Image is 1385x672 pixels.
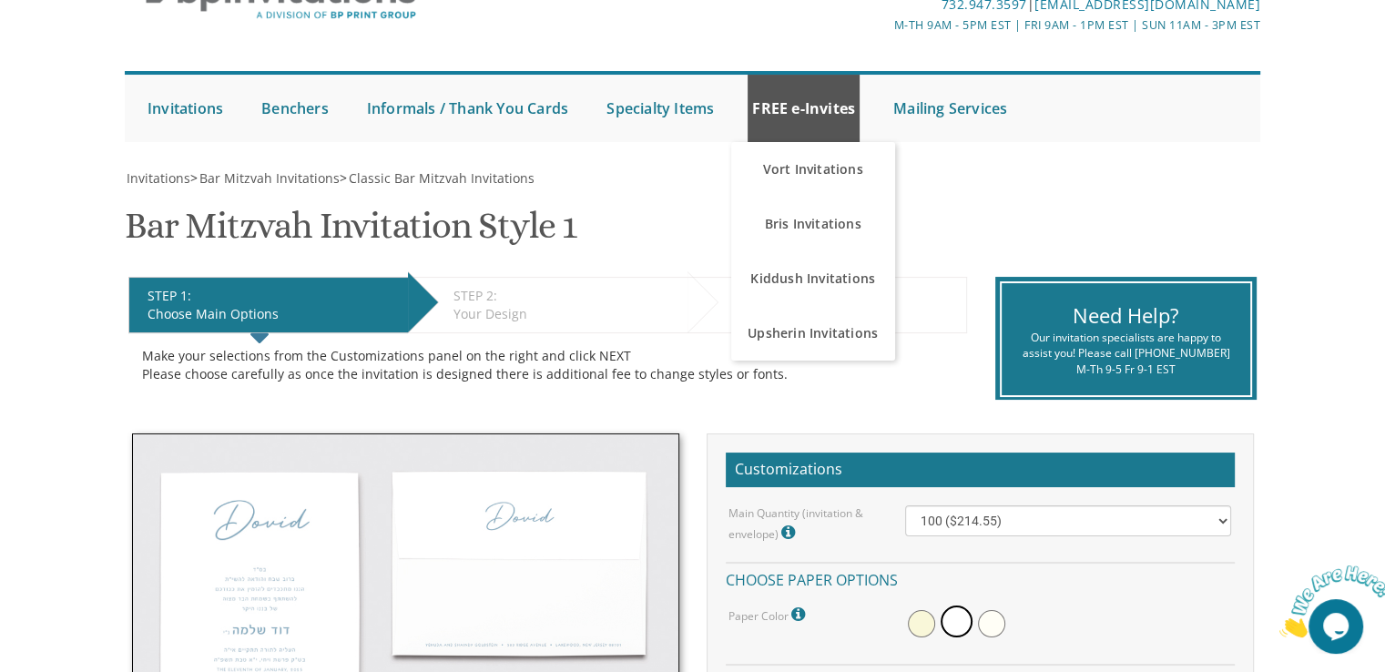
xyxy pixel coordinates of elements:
a: Invitations [125,169,190,187]
a: Mailing Services [889,75,1012,142]
label: Main Quantity (invitation & envelope) [728,505,878,545]
span: > [190,169,340,187]
a: Upsherin Invitations [731,306,895,361]
img: Chat attention grabber [7,7,120,79]
h4: Choose paper options [726,562,1235,594]
div: Our invitation specialists are happy to assist you! Please call [PHONE_NUMBER] M-Th 9-5 Fr 9-1 EST [1015,330,1237,376]
div: Make your selections from the Customizations panel on the right and click NEXT Please choose care... [142,347,953,383]
a: Benchers [257,75,333,142]
iframe: chat widget [1272,558,1385,645]
label: Paper Color [728,603,810,626]
span: Invitations [127,169,190,187]
a: Bris Invitations [731,197,895,251]
span: Bar Mitzvah Invitations [199,169,340,187]
h1: Bar Mitzvah Invitation Style 1 [125,206,576,260]
a: Invitations [143,75,228,142]
div: Choose Main Options [148,305,399,323]
span: > [340,169,535,187]
div: STEP 1: [148,287,399,305]
a: Classic Bar Mitzvah Invitations [347,169,535,187]
div: STEP 2: [453,287,678,305]
a: Vort Invitations [731,142,895,197]
h2: Customizations [726,453,1235,487]
div: Your Design [453,305,678,323]
a: Informals / Thank You Cards [362,75,573,142]
div: Need Help? [1015,301,1237,330]
div: M-Th 9am - 5pm EST | Fri 9am - 1pm EST | Sun 11am - 3pm EST [504,15,1260,35]
a: Kiddush Invitations [731,251,895,306]
a: Bar Mitzvah Invitations [198,169,340,187]
a: FREE e-Invites [748,75,860,142]
span: Classic Bar Mitzvah Invitations [349,169,535,187]
a: Specialty Items [602,75,718,142]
